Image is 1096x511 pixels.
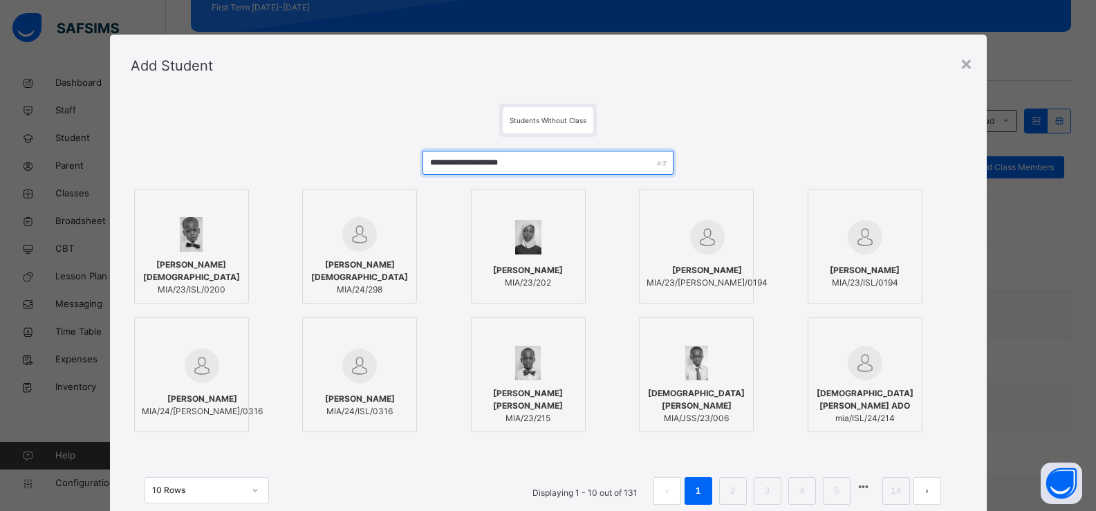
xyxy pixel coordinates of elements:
[479,412,578,425] span: MIA/23/215
[515,220,541,254] img: MIA_23_202.png
[647,277,768,289] span: MIA/23/[PERSON_NAME]/0194
[522,477,648,505] li: Displaying 1 - 10 out of 131
[913,477,941,505] li: 下一页
[815,412,915,425] span: mia/ISL/24/214
[685,346,708,380] img: MIA_JSS_23_006.png
[152,484,243,496] div: 10 Rows
[830,482,843,500] a: 5
[653,477,681,505] li: 上一页
[886,482,904,500] a: 14
[685,477,712,505] li: 1
[342,217,377,252] img: default.svg
[479,387,578,412] span: [PERSON_NAME] [PERSON_NAME]
[761,482,774,500] a: 3
[310,259,409,284] span: [PERSON_NAME][DEMOGRAPHIC_DATA]
[830,277,900,289] span: MIA/23/ISL/0194
[142,405,263,418] span: MIA/24/[PERSON_NAME]/0316
[788,477,816,505] li: 4
[510,116,586,124] span: Students Without Class
[719,477,747,505] li: 2
[325,405,395,418] span: MIA/24/ISL/0316
[493,264,563,277] span: [PERSON_NAME]
[754,477,781,505] li: 3
[185,349,219,383] img: default.svg
[795,482,808,500] a: 4
[142,284,241,296] span: MIA/23/ISL/0200
[131,57,213,74] span: Add Student
[726,482,739,500] a: 2
[913,477,941,505] button: next page
[647,264,768,277] span: [PERSON_NAME]
[310,284,409,296] span: MIA/24/298
[342,349,377,383] img: default.svg
[848,346,882,380] img: default.svg
[325,393,395,405] span: [PERSON_NAME]
[180,217,203,252] img: MIA_ISL_23_193.png
[882,477,910,505] li: 14
[142,393,263,405] span: [PERSON_NAME]
[823,477,851,505] li: 5
[691,482,705,500] a: 1
[493,277,563,289] span: MIA/23/202
[515,346,541,380] img: MIA_23_215.png
[690,220,725,254] img: default.svg
[1041,463,1082,504] button: Open asap
[848,220,882,254] img: default.svg
[647,387,746,412] span: [DEMOGRAPHIC_DATA][PERSON_NAME]
[854,477,873,496] li: 向后 5 页
[647,412,746,425] span: MIA/JSS/23/006
[960,48,973,77] div: ×
[815,387,915,412] span: [DEMOGRAPHIC_DATA][PERSON_NAME] ADO
[830,264,900,277] span: [PERSON_NAME]
[653,477,681,505] button: prev page
[142,259,241,284] span: [PERSON_NAME][DEMOGRAPHIC_DATA]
